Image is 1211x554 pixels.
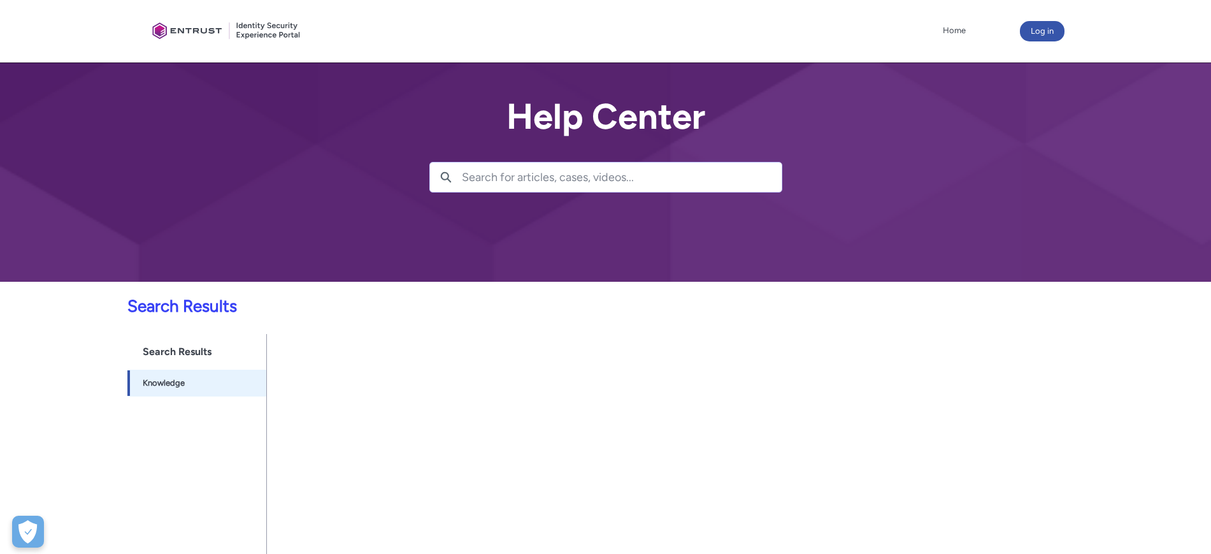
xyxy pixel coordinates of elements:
input: Search for articles, cases, videos... [462,163,782,192]
h1: Search Results [127,334,266,370]
h2: Help Center [429,97,782,136]
a: Knowledge [127,370,266,397]
button: Log in [1020,21,1064,41]
span: Knowledge [143,377,185,390]
a: Home [940,21,969,40]
p: Search Results [8,294,964,319]
button: Search [430,163,462,192]
button: Open Preferences [12,516,44,548]
div: Cookie Preferences [12,516,44,548]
